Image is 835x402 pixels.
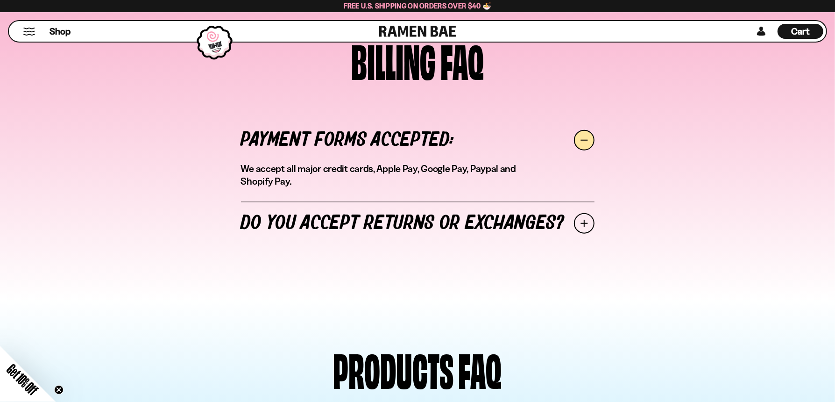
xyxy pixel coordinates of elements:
div: PRODUCTS [333,346,453,391]
div: BILLING [351,37,436,82]
a: Shop [50,24,71,39]
span: Shop [50,25,71,38]
div: FAQ [440,37,484,82]
span: Get 10% Off [4,361,41,398]
a: Cart [778,21,823,42]
a: Do you accept returns or exchanges? [241,201,594,245]
a: Payment forms accepted: [241,118,594,162]
span: Cart [792,26,810,37]
p: We accept all major credit cards, Apple Pay, Google Pay, Paypal and Shopify Pay. [241,162,541,187]
div: FAQ [458,346,502,391]
button: Close teaser [54,385,64,395]
button: Mobile Menu Trigger [23,28,35,36]
span: Free U.S. Shipping on Orders over $40 🍜 [344,1,492,10]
